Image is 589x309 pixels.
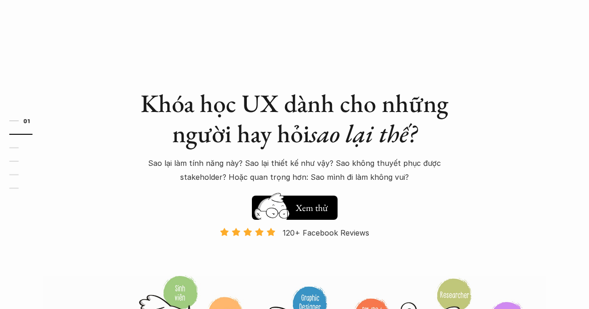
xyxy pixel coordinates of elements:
a: Xem thử [252,191,338,220]
p: Sao lại làm tính năng này? Sao lại thiết kế như vậy? Sao không thuyết phục được stakeholder? Hoặc... [132,156,458,184]
a: 120+ Facebook Reviews [212,227,378,274]
a: 01 [9,115,54,126]
p: 120+ Facebook Reviews [283,226,369,240]
em: sao lại thế? [310,117,417,150]
h5: Xem thử [296,201,328,214]
h1: Khóa học UX dành cho những người hay hỏi [132,88,458,149]
strong: 01 [23,118,30,124]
